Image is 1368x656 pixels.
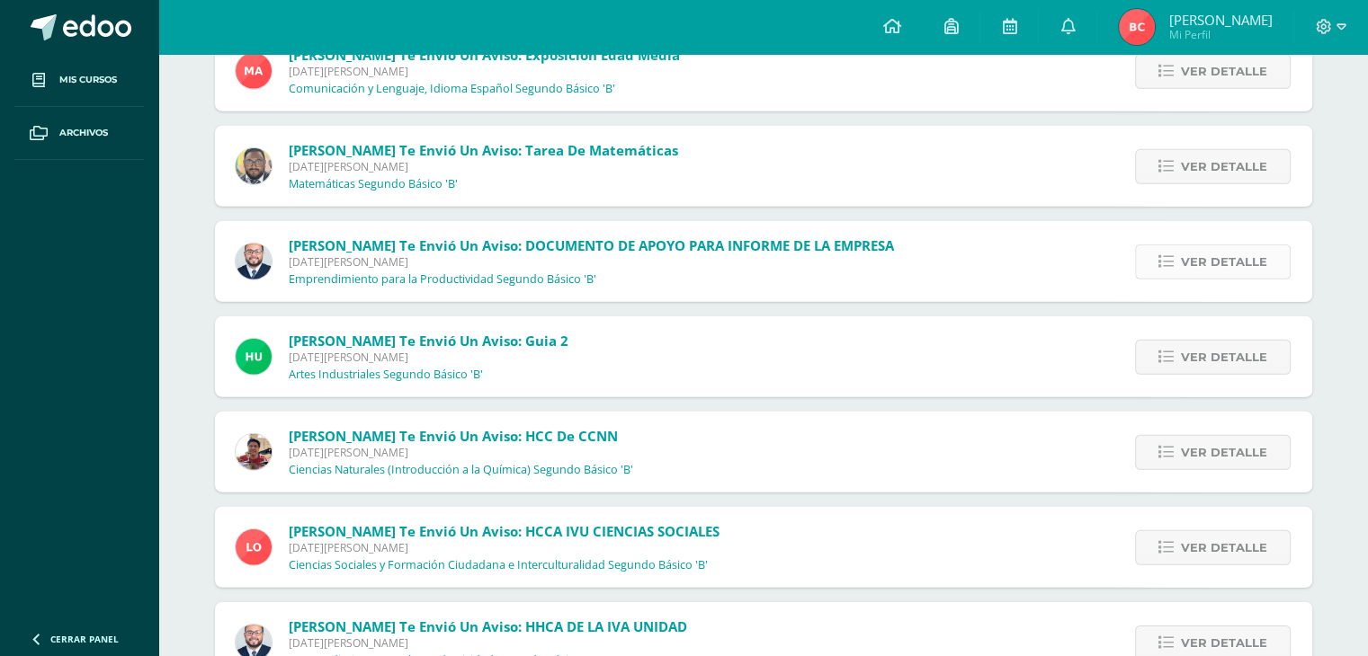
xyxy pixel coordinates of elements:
span: Ver detalle [1181,531,1267,564]
span: [DATE][PERSON_NAME] [289,540,720,555]
img: 17c67a586dd750e8405e0de56cc03a5e.png [1119,9,1155,45]
p: Ciencias Naturales (Introducción a la Química) Segundo Básico 'B' [289,463,633,477]
span: [PERSON_NAME] te envió un aviso: HCC de CCNN [289,427,618,445]
span: Ver detalle [1181,341,1267,374]
span: Ver detalle [1181,436,1267,469]
img: 0fd6451cf16eae051bb176b5d8bc5f11.png [236,53,272,89]
span: Mis cursos [59,73,117,87]
img: 712781701cd376c1a616437b5c60ae46.png [236,148,272,184]
span: [PERSON_NAME] te envió un aviso: Tarea de Matemáticas [289,141,678,159]
span: [DATE][PERSON_NAME] [289,159,678,174]
p: Matemáticas Segundo Básico 'B' [289,177,458,191]
span: [DATE][PERSON_NAME] [289,445,633,460]
span: Ver detalle [1181,245,1267,279]
img: 59290ed508a7c2aec46e59874efad3b5.png [236,529,272,565]
a: Archivos [14,107,144,160]
p: Emprendimiento para la Productividad Segundo Básico 'B' [289,272,596,287]
span: [DATE][PERSON_NAME] [289,254,894,270]
span: Cerrar panel [50,633,119,645]
span: Ver detalle [1181,150,1267,183]
span: [PERSON_NAME] [1168,11,1272,29]
span: [DATE][PERSON_NAME] [289,635,687,651]
span: Ver detalle [1181,55,1267,88]
span: [PERSON_NAME] te envió un aviso: HCCA IVU CIENCIAS SOCIALES [289,522,720,540]
span: Archivos [59,126,108,140]
span: [DATE][PERSON_NAME] [289,350,568,365]
img: eaa624bfc361f5d4e8a554d75d1a3cf6.png [236,244,272,279]
span: [PERSON_NAME] te envió un aviso: Exposición Edad Media [289,46,680,64]
span: [PERSON_NAME] te envió un aviso: Guia 2 [289,332,568,350]
img: cb93aa548b99414539690fcffb7d5efd.png [236,434,272,470]
span: Mi Perfil [1168,27,1272,42]
p: Artes Industriales Segundo Básico 'B' [289,368,483,382]
p: Ciencias Sociales y Formación Ciudadana e Interculturalidad Segundo Básico 'B' [289,558,708,572]
a: Mis cursos [14,54,144,107]
span: [DATE][PERSON_NAME] [289,64,680,79]
img: fd23069c3bd5c8dde97a66a86ce78287.png [236,339,272,375]
span: [PERSON_NAME] te envió un aviso: DOCUMENTO DE APOYO PARA INFORME DE LA EMPRESA [289,236,894,254]
p: Comunicación y Lenguaje, Idioma Español Segundo Básico 'B' [289,82,615,96]
span: [PERSON_NAME] te envió un aviso: HHCA DE LA IVA UNIDAD [289,617,687,635]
